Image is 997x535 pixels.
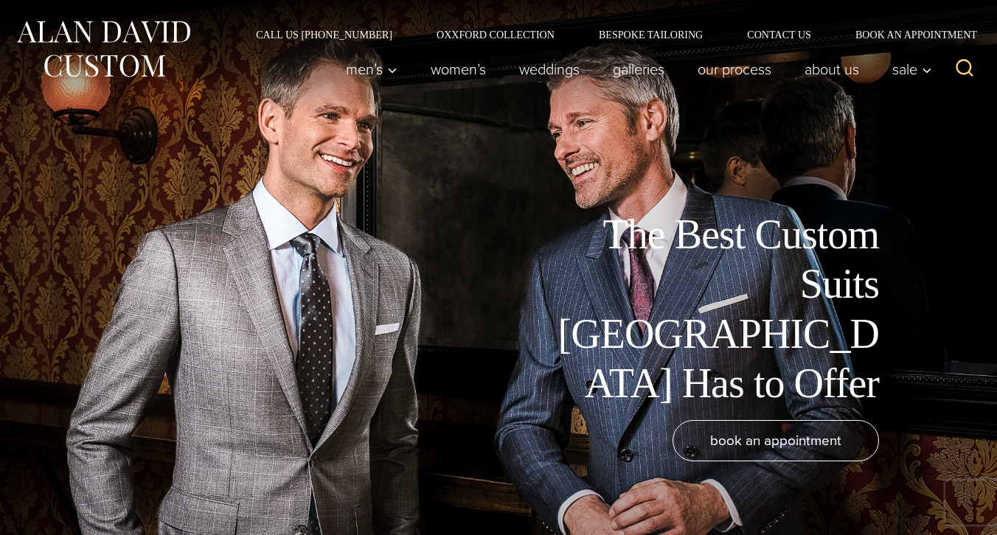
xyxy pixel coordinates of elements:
a: Bespoke Tailoring [577,29,725,40]
a: About Us [788,55,876,84]
a: weddings [503,55,597,84]
nav: Primary Navigation [330,55,940,84]
span: Men’s [346,62,397,77]
a: Women’s [414,55,503,84]
a: Our Process [681,55,788,84]
span: book an appointment [710,430,841,451]
a: Oxxford Collection [414,29,577,40]
a: book an appointment [673,420,879,461]
a: Galleries [597,55,681,84]
span: Sale [892,62,932,77]
h1: The Best Custom Suits [GEOGRAPHIC_DATA] Has to Offer [547,210,879,408]
img: Alan David Custom [15,16,192,82]
a: Call Us [PHONE_NUMBER] [234,29,414,40]
button: View Search Form [947,52,982,87]
nav: Secondary Navigation [234,29,982,40]
a: Contact Us [725,29,833,40]
a: Book an Appointment [833,29,982,40]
